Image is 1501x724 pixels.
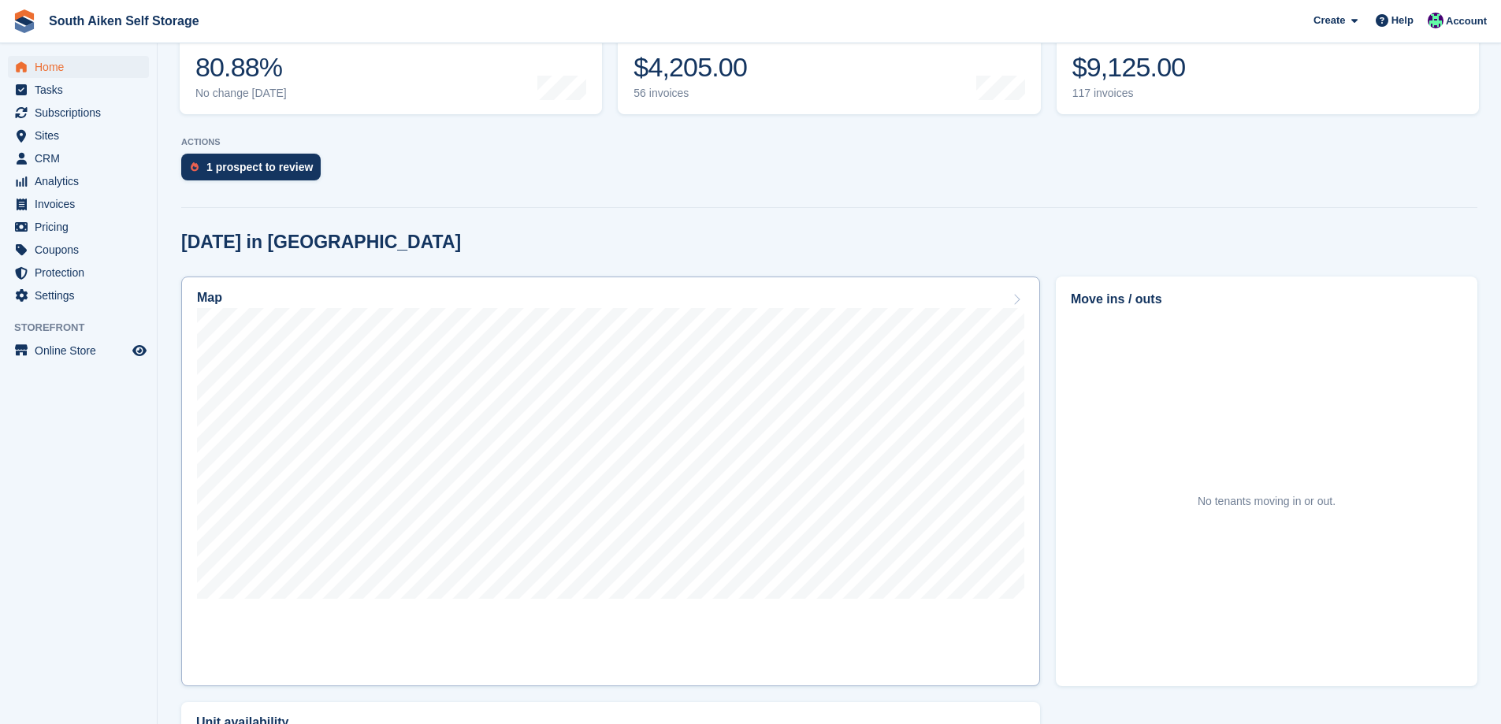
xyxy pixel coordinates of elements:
div: 80.88% [195,51,287,84]
a: 1 prospect to review [181,154,329,188]
img: Michelle Brown [1428,13,1443,28]
a: menu [8,56,149,78]
span: Account [1446,13,1487,29]
a: menu [8,147,149,169]
div: No change [DATE] [195,87,287,100]
span: Coupons [35,239,129,261]
span: CRM [35,147,129,169]
span: Tasks [35,79,129,101]
a: menu [8,239,149,261]
div: 1 prospect to review [206,161,313,173]
a: Occupancy 80.88% No change [DATE] [180,14,602,114]
span: Settings [35,284,129,306]
span: Online Store [35,340,129,362]
img: prospect-51fa495bee0391a8d652442698ab0144808aea92771e9ea1ae160a38d050c398.svg [191,162,199,172]
span: Pricing [35,216,129,238]
div: $4,205.00 [633,51,751,84]
span: Help [1391,13,1414,28]
span: Protection [35,262,129,284]
h2: Map [197,291,222,305]
span: Storefront [14,320,157,336]
h2: Move ins / outs [1071,290,1462,309]
a: menu [8,124,149,147]
span: Subscriptions [35,102,129,124]
span: Sites [35,124,129,147]
a: menu [8,102,149,124]
a: Awaiting payment $9,125.00 117 invoices [1057,14,1479,114]
a: menu [8,340,149,362]
img: stora-icon-8386f47178a22dfd0bd8f6a31ec36ba5ce8667c1dd55bd0f319d3a0aa187defe.svg [13,9,36,33]
a: menu [8,170,149,192]
a: menu [8,193,149,215]
span: Home [35,56,129,78]
a: Month-to-date sales $4,205.00 56 invoices [618,14,1040,114]
span: Create [1313,13,1345,28]
a: menu [8,79,149,101]
div: No tenants moving in or out. [1198,493,1336,510]
a: Preview store [130,341,149,360]
div: $9,125.00 [1072,51,1186,84]
a: menu [8,284,149,306]
a: South Aiken Self Storage [43,8,206,34]
span: Analytics [35,170,129,192]
p: ACTIONS [181,137,1477,147]
h2: [DATE] in [GEOGRAPHIC_DATA] [181,232,461,253]
span: Invoices [35,193,129,215]
div: 117 invoices [1072,87,1186,100]
div: 56 invoices [633,87,751,100]
a: Map [181,277,1040,686]
a: menu [8,262,149,284]
a: menu [8,216,149,238]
